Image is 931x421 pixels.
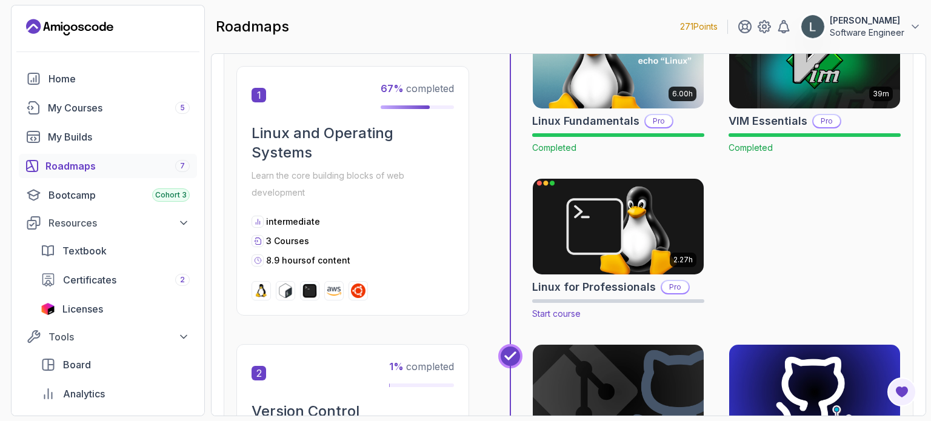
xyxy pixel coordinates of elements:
span: 2 [252,366,266,380]
img: ubuntu logo [351,283,365,298]
a: licenses [33,297,197,321]
p: Pro [646,115,672,127]
span: Start course [532,308,581,319]
h2: roadmaps [216,17,289,36]
p: 271 Points [680,21,718,33]
span: 1 [252,88,266,102]
a: bootcamp [19,183,197,207]
span: Textbook [62,244,107,258]
h2: Version Control [252,402,454,421]
span: Board [63,357,91,372]
a: VIM Essentials card39mVIM EssentialsProCompleted [729,12,901,154]
a: Linux for Professionals card2.27hLinux for ProfessionalsProStart course [532,178,704,320]
span: Completed [729,142,773,153]
span: Certificates [63,273,116,287]
img: VIM Essentials card [729,13,900,108]
p: 39m [873,89,889,99]
button: user profile image[PERSON_NAME]Software Engineer [801,15,921,39]
img: user profile image [801,15,824,38]
span: 2 [180,275,185,285]
a: courses [19,96,197,120]
p: Pro [662,281,689,293]
a: analytics [33,382,197,406]
img: Linux Fundamentals card [533,13,704,108]
span: Cohort 3 [155,190,187,200]
div: Resources [48,216,190,230]
a: roadmaps [19,154,197,178]
button: Resources [19,212,197,234]
img: linux logo [254,283,269,298]
h2: Linux and Operating Systems [252,124,454,162]
p: Software Engineer [830,27,904,39]
p: 8.9 hours of content [266,254,350,267]
span: Licenses [62,302,103,316]
img: jetbrains icon [41,303,55,315]
a: certificates [33,268,197,292]
button: Tools [19,326,197,348]
h2: Linux for Professionals [532,279,656,296]
span: completed [381,82,454,94]
p: [PERSON_NAME] [830,15,904,27]
img: Linux for Professionals card [529,176,708,277]
img: terminal logo [302,283,317,298]
span: 67 % [381,82,404,94]
div: Tools [48,330,190,344]
span: Completed [532,142,576,153]
a: textbook [33,239,197,263]
span: 7 [180,161,185,171]
span: completed [389,360,454,373]
div: My Builds [48,130,190,144]
p: 2.27h [673,255,693,265]
div: My Courses [48,101,190,115]
div: Roadmaps [45,159,190,173]
span: 3 Courses [266,236,309,246]
button: Open Feedback Button [887,377,916,406]
a: board [33,353,197,377]
div: Home [48,71,190,86]
h2: VIM Essentials [729,113,807,130]
div: Bootcamp [48,188,190,202]
p: 6.00h [672,89,693,99]
img: aws logo [327,283,341,298]
a: builds [19,125,197,149]
span: Analytics [63,386,105,401]
h2: Linux Fundamentals [532,113,639,130]
span: 1 % [389,360,404,373]
a: Linux Fundamentals card6.00hLinux FundamentalsProCompleted [532,12,704,154]
a: Landing page [26,18,113,37]
p: intermediate [266,216,320,228]
a: home [19,67,197,91]
p: Learn the core building blocks of web development [252,167,454,201]
span: 5 [180,103,185,113]
p: Pro [813,115,840,127]
img: bash logo [278,283,293,298]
